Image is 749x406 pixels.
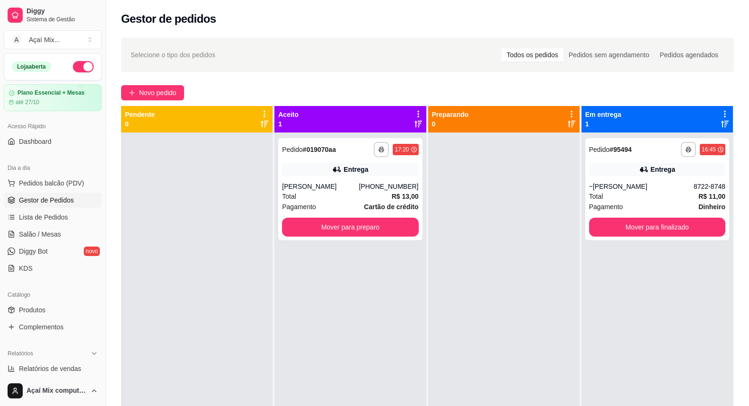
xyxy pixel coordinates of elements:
span: Relatórios [8,350,33,357]
span: Açaí Mix computador [26,387,87,395]
a: Produtos [4,302,102,318]
div: 16:45 [702,146,716,153]
span: Dashboard [19,137,52,146]
p: Pendente [125,110,155,119]
div: [PERSON_NAME] [282,182,359,191]
span: Sistema de Gestão [26,16,98,23]
strong: R$ 11,00 [698,193,725,200]
strong: Dinheiro [698,203,725,211]
strong: # 95494 [609,146,632,153]
p: 1 [585,119,621,129]
span: KDS [19,264,33,273]
span: Produtos [19,305,45,315]
span: Diggy Bot [19,247,48,256]
div: [PHONE_NUMBER] [359,182,418,191]
span: Novo pedido [139,88,176,98]
a: DiggySistema de Gestão [4,4,102,26]
a: KDS [4,261,102,276]
span: Pagamento [589,202,623,212]
button: Alterar Status [73,61,94,72]
div: Todos os pedidos [502,48,564,62]
div: Catálogo [4,287,102,302]
span: Relatórios de vendas [19,364,81,373]
a: Salão / Mesas [4,227,102,242]
button: Mover para finalizado [589,218,725,237]
div: Loja aberta [12,62,51,72]
strong: R$ 13,00 [392,193,419,200]
span: Total [589,191,603,202]
a: Dashboard [4,134,102,149]
strong: Cartão de crédito [364,203,418,211]
span: Salão / Mesas [19,229,61,239]
div: Pedidos agendados [654,48,723,62]
button: Mover para preparo [282,218,418,237]
a: Complementos [4,319,102,335]
a: Diggy Botnovo [4,244,102,259]
button: Novo pedido [121,85,184,100]
a: Relatórios de vendas [4,361,102,376]
div: Pedidos sem agendamento [564,48,654,62]
strong: # 019070aa [303,146,336,153]
p: 0 [125,119,155,129]
span: Diggy [26,7,98,16]
span: Lista de Pedidos [19,212,68,222]
div: 17:20 [395,146,409,153]
span: Total [282,191,296,202]
h2: Gestor de pedidos [121,11,216,26]
article: Plano Essencial + Mesas [18,89,85,97]
span: Pedidos balcão (PDV) [19,178,84,188]
button: Pedidos balcão (PDV) [4,176,102,191]
div: Dia a dia [4,160,102,176]
p: Em entrega [585,110,621,119]
span: plus [129,89,135,96]
span: Gestor de Pedidos [19,195,74,205]
button: Select a team [4,30,102,49]
p: 1 [278,119,299,129]
a: Lista de Pedidos [4,210,102,225]
p: Preparando [432,110,469,119]
a: Gestor de Pedidos [4,193,102,208]
p: 0 [432,119,469,129]
span: Pagamento [282,202,316,212]
div: Açaí Mix ... [29,35,60,44]
div: Entrega [344,165,368,174]
span: A [12,35,21,44]
span: Complementos [19,322,63,332]
div: 8722-8748 [694,182,725,191]
span: Selecione o tipo dos pedidos [131,50,215,60]
a: Plano Essencial + Mesasaté 27/10 [4,84,102,111]
span: Pedido [589,146,610,153]
div: ~[PERSON_NAME] [589,182,694,191]
p: Aceito [278,110,299,119]
div: Acesso Rápido [4,119,102,134]
button: Açaí Mix computador [4,380,102,402]
div: Entrega [651,165,675,174]
span: Pedido [282,146,303,153]
article: até 27/10 [16,98,39,106]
